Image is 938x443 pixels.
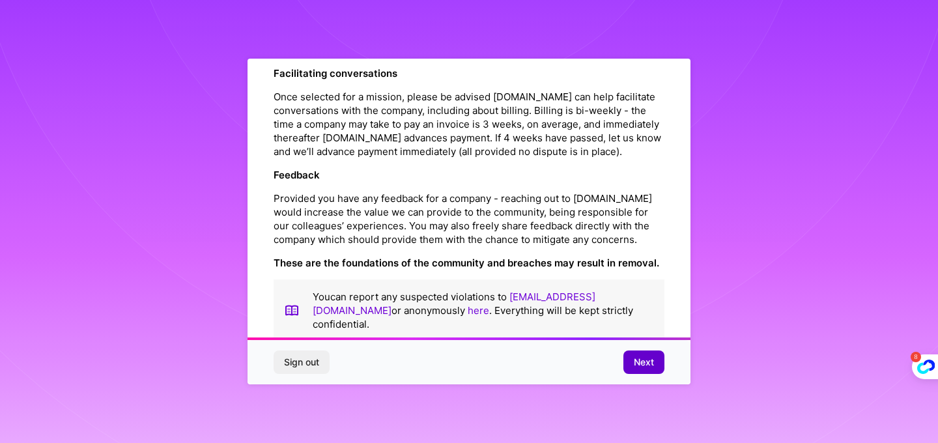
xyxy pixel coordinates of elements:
[274,90,664,158] p: Once selected for a mission, please be advised [DOMAIN_NAME] can help facilitate conversations wi...
[468,304,489,317] a: here
[623,350,664,374] button: Next
[274,350,330,374] button: Sign out
[284,290,300,331] img: book icon
[274,67,397,79] strong: Facilitating conversations
[313,291,595,317] a: [EMAIL_ADDRESS][DOMAIN_NAME]
[284,356,319,369] span: Sign out
[313,290,654,331] p: You can report any suspected violations to or anonymously . Everything will be kept strictly conf...
[274,192,664,246] p: Provided you have any feedback for a company - reaching out to [DOMAIN_NAME] would increase the v...
[274,169,320,181] strong: Feedback
[274,257,659,269] strong: These are the foundations of the community and breaches may result in removal.
[634,356,654,369] span: Next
